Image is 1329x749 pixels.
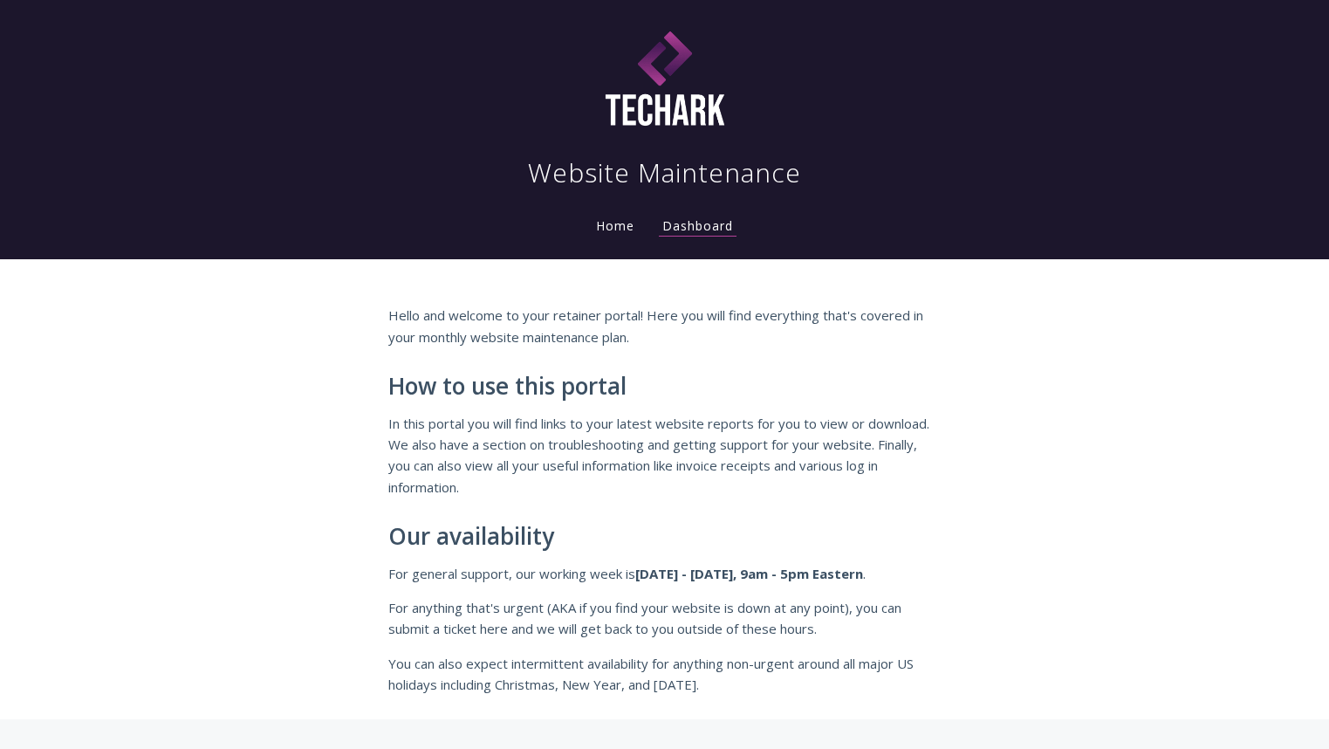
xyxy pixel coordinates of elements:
[388,374,942,400] h2: How to use this portal
[388,563,942,584] p: For general support, our working week is .
[388,524,942,550] h2: Our availability
[635,565,863,582] strong: [DATE] - [DATE], 9am - 5pm Eastern
[528,155,801,190] h1: Website Maintenance
[388,653,942,696] p: You can also expect intermittent availability for anything non-urgent around all major US holiday...
[388,597,942,640] p: For anything that's urgent (AKA if you find your website is down at any point), you can submit a ...
[593,217,638,234] a: Home
[388,413,942,498] p: In this portal you will find links to your latest website reports for you to view or download. We...
[388,305,942,347] p: Hello and welcome to your retainer portal! Here you will find everything that's covered in your m...
[659,217,736,237] a: Dashboard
